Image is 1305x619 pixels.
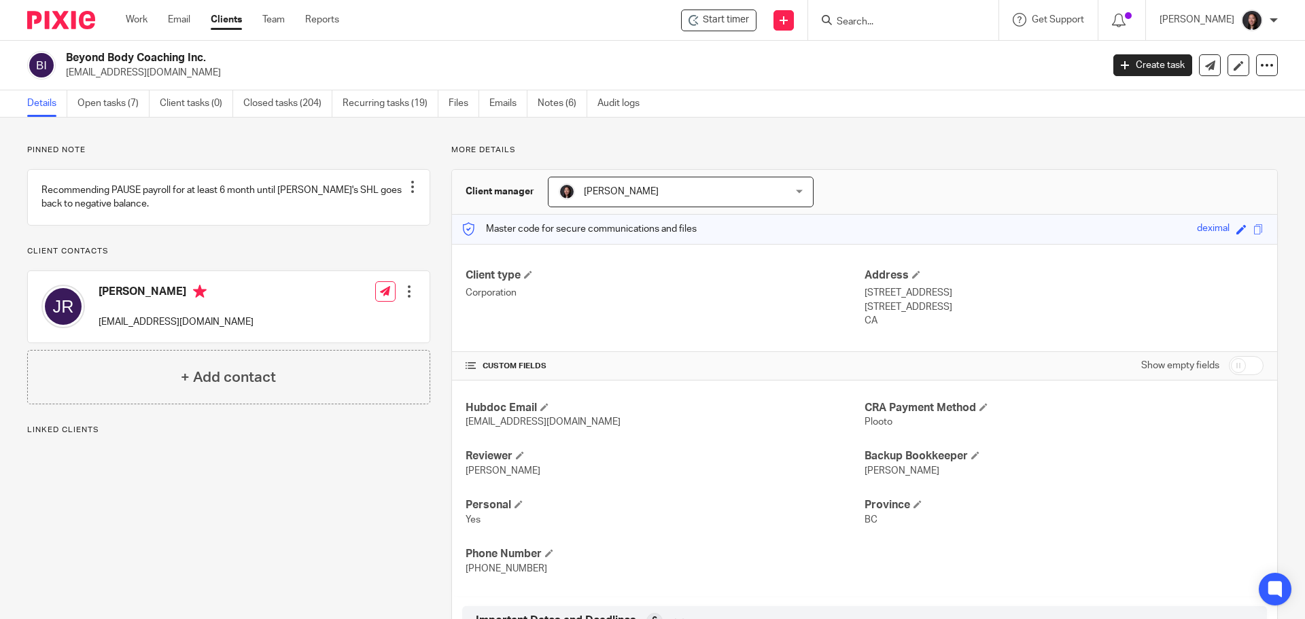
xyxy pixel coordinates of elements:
img: svg%3E [41,285,85,328]
label: Show empty fields [1141,359,1219,372]
span: Get Support [1032,15,1084,24]
div: Beyond Body Coaching Inc. [681,10,756,31]
p: [STREET_ADDRESS] [865,300,1264,314]
p: Client contacts [27,246,430,257]
img: Lili%20square.jpg [559,183,575,200]
p: Pinned note [27,145,430,156]
span: Start timer [703,13,749,27]
a: Closed tasks (204) [243,90,332,117]
p: [PERSON_NAME] [1160,13,1234,26]
a: Open tasks (7) [77,90,150,117]
span: [PERSON_NAME] [865,466,939,476]
span: [PERSON_NAME] [584,187,659,196]
span: Plooto [865,417,892,427]
h4: Province [865,498,1264,512]
span: BC [865,515,877,525]
a: Details [27,90,67,117]
a: Email [168,13,190,26]
a: Client tasks (0) [160,90,233,117]
p: [STREET_ADDRESS] [865,286,1264,300]
h4: [PERSON_NAME] [99,285,254,302]
a: Files [449,90,479,117]
img: Pixie [27,11,95,29]
a: Work [126,13,147,26]
p: More details [451,145,1278,156]
p: [EMAIL_ADDRESS][DOMAIN_NAME] [99,315,254,329]
h4: CUSTOM FIELDS [466,361,865,372]
span: [PERSON_NAME] [466,466,540,476]
i: Primary [193,285,207,298]
a: Create task [1113,54,1192,76]
h4: Reviewer [466,449,865,463]
a: Team [262,13,285,26]
a: Recurring tasks (19) [343,90,438,117]
a: Emails [489,90,527,117]
h4: Hubdoc Email [466,401,865,415]
a: Audit logs [597,90,650,117]
h4: Address [865,268,1264,283]
h4: Backup Bookkeeper [865,449,1264,463]
a: Clients [211,13,242,26]
h4: Personal [466,498,865,512]
p: Master code for secure communications and files [462,222,697,236]
img: svg%3E [27,51,56,79]
a: Notes (6) [538,90,587,117]
p: Linked clients [27,425,430,436]
h2: Beyond Body Coaching Inc. [66,51,888,65]
p: Corporation [466,286,865,300]
span: [PHONE_NUMBER] [466,564,547,573]
h4: + Add contact [181,367,276,388]
h4: CRA Payment Method [865,401,1264,415]
img: Lili%20square.jpg [1241,10,1263,31]
span: [EMAIL_ADDRESS][DOMAIN_NAME] [466,417,621,427]
div: deximal [1197,222,1230,237]
a: Reports [305,13,339,26]
h3: Client manager [466,185,534,198]
h4: Phone Number [466,547,865,561]
p: [EMAIL_ADDRESS][DOMAIN_NAME] [66,66,1093,79]
span: Yes [466,515,481,525]
p: CA [865,314,1264,328]
h4: Client type [466,268,865,283]
input: Search [835,16,958,29]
